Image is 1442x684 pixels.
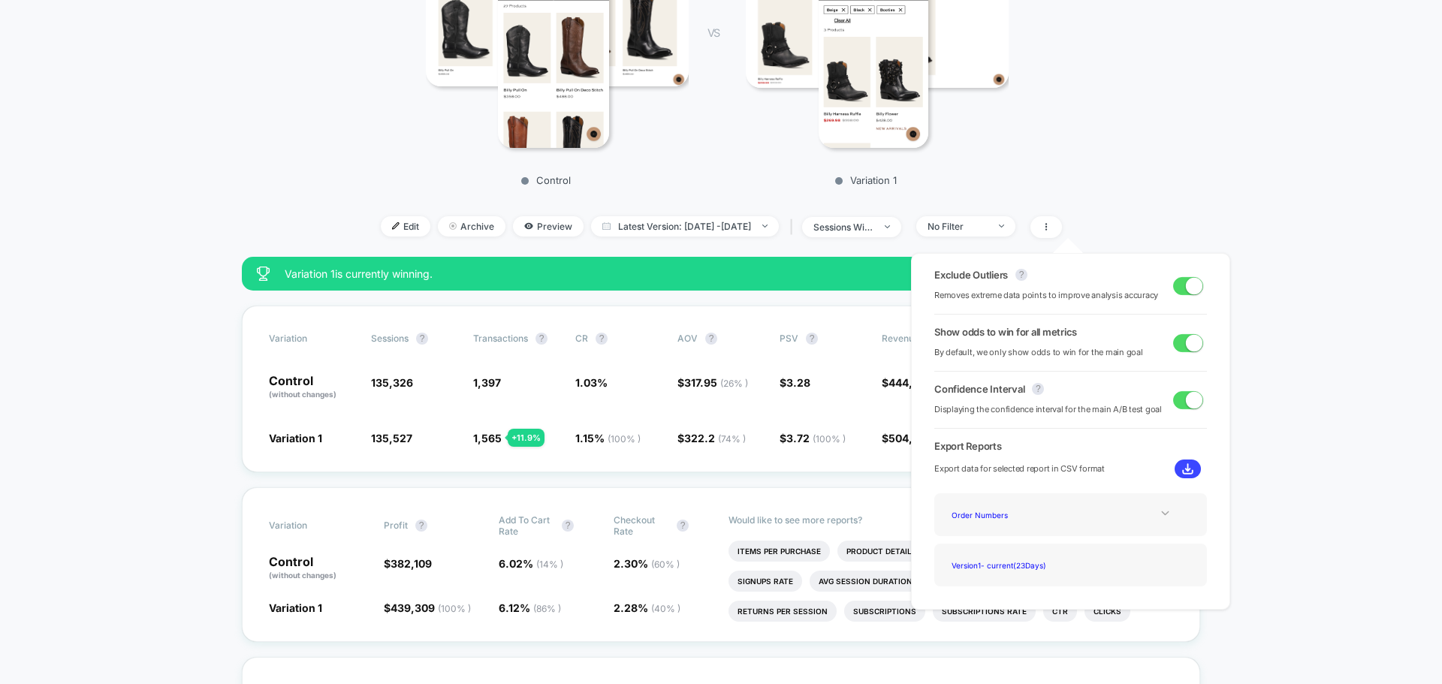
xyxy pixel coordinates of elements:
[705,333,717,345] button: ?
[608,433,641,444] span: ( 100 % )
[438,216,505,237] span: Archive
[269,375,356,400] p: Control
[416,333,428,345] button: ?
[269,571,336,580] span: (without changes)
[934,345,1143,360] span: By default, we only show odds to win for the main goal
[677,333,698,344] span: AOV
[813,433,846,444] span: ( 100 % )
[269,514,351,537] span: Variation
[1032,383,1044,395] button: ?
[438,603,471,614] span: ( 100 % )
[614,514,669,537] span: Checkout Rate
[729,514,1173,526] p: Would like to see more reports?
[533,603,561,614] span: ( 86 % )
[651,559,680,570] span: ( 60 % )
[934,288,1158,303] span: Removes extreme data points to improve analysis accuracy
[473,333,528,344] span: Transactions
[269,333,351,345] span: Variation
[882,432,969,444] span: $
[575,333,588,344] span: CR
[762,224,768,227] img: end
[614,601,680,614] span: 2.28 %
[707,26,719,39] span: VS
[269,556,369,581] p: Control
[499,514,554,537] span: Add To Cart Rate
[575,432,641,444] span: 1.15 %
[651,603,680,614] span: ( 40 % )
[684,432,746,444] span: 322.2
[934,462,1105,476] span: Export data for selected report in CSV format
[473,376,501,389] span: 1,397
[1015,269,1027,281] button: ?
[381,216,430,237] span: Edit
[934,402,1162,417] span: Displaying the confidence interval for the main A/B test goal
[677,376,748,389] span: $
[614,557,680,570] span: 2.30 %
[934,326,1077,338] span: Show odds to win for all metrics
[677,520,689,532] button: ?
[882,333,919,344] span: Revenue
[786,216,802,238] span: |
[720,378,748,389] span: ( 26 % )
[562,520,574,532] button: ?
[844,601,925,622] li: Subscriptions
[391,557,432,570] span: 382,109
[684,376,748,389] span: 317.95
[384,601,471,614] span: $
[806,333,818,345] button: ?
[934,383,1024,395] span: Confidence Interval
[596,333,608,345] button: ?
[934,440,1207,452] span: Export Reports
[810,571,922,592] li: Avg Session Duration
[729,601,837,622] li: Returns Per Session
[499,601,561,614] span: 6.12 %
[882,376,930,389] span: $
[269,390,336,399] span: (without changes)
[602,222,611,230] img: calendar
[729,541,830,562] li: Items Per Purchase
[780,333,798,344] span: PSV
[1182,463,1193,475] img: download
[536,559,563,570] span: ( 14 % )
[946,505,1066,525] div: Order Numbers
[371,333,409,344] span: Sessions
[392,222,400,230] img: edit
[449,222,457,230] img: end
[257,267,270,281] img: success_star
[269,432,322,444] span: Variation 1
[508,429,545,447] div: + 11.9 %
[269,601,322,614] span: Variation 1
[718,433,746,444] span: ( 74 % )
[535,333,548,345] button: ?
[735,174,997,186] p: Variation 1
[780,376,810,389] span: $
[888,432,969,444] span: 504,244
[813,221,873,233] div: sessions with impression
[786,432,846,444] span: 3.72
[888,376,930,389] span: 444,183
[837,541,975,562] li: Product Details Views Rate
[415,520,427,532] button: ?
[384,557,432,570] span: $
[513,216,584,237] span: Preview
[575,376,608,389] span: 1.03 %
[391,601,471,614] span: 439,309
[591,216,779,237] span: Latest Version: [DATE] - [DATE]
[473,432,502,444] span: 1,565
[885,225,890,228] img: end
[384,520,408,531] span: Profit
[415,174,677,186] p: Control
[780,432,846,444] span: $
[677,432,746,444] span: $
[499,557,563,570] span: 6.02 %
[371,376,413,389] span: 135,326
[371,432,412,444] span: 135,527
[934,269,1008,281] span: Exclude Outliers
[999,224,1004,227] img: end
[285,267,1069,280] span: Variation 1 is currently winning.
[729,571,802,592] li: Signups Rate
[946,555,1066,575] div: Version 1 - current ( 23 Days)
[928,221,988,232] div: No Filter
[786,376,810,389] span: 3.28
